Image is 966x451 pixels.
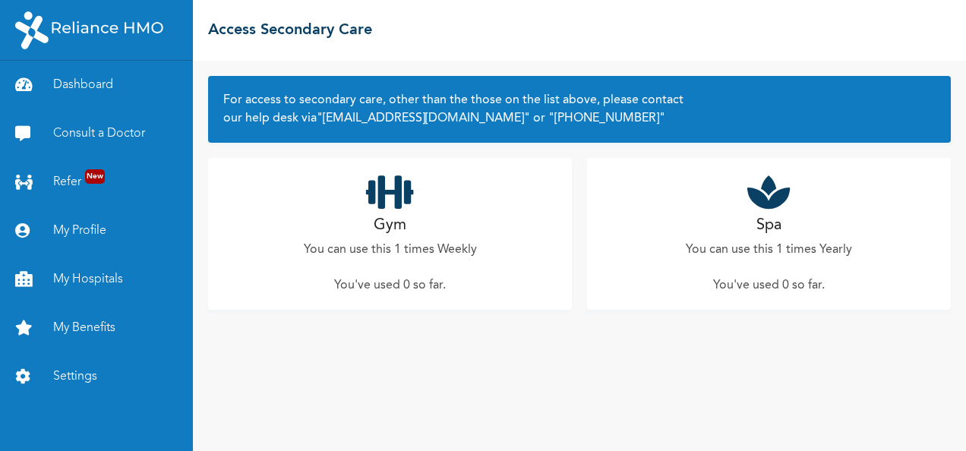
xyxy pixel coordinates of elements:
p: You've used 0 so far . [713,276,825,295]
p: You can use this 1 times Yearly [686,241,852,259]
a: "[PHONE_NUMBER]" [545,112,665,125]
h2: Spa [756,214,781,237]
img: RelianceHMO's Logo [15,11,163,49]
a: "[EMAIL_ADDRESS][DOMAIN_NAME]" [317,112,530,125]
h2: For access to secondary care, other than the those on the list above, please contact our help des... [223,91,936,128]
h2: Gym [374,214,406,237]
h2: Access Secondary Care [208,19,372,42]
span: New [85,169,105,184]
p: You can use this 1 times Weekly [304,241,477,259]
p: You've used 0 so far . [334,276,446,295]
